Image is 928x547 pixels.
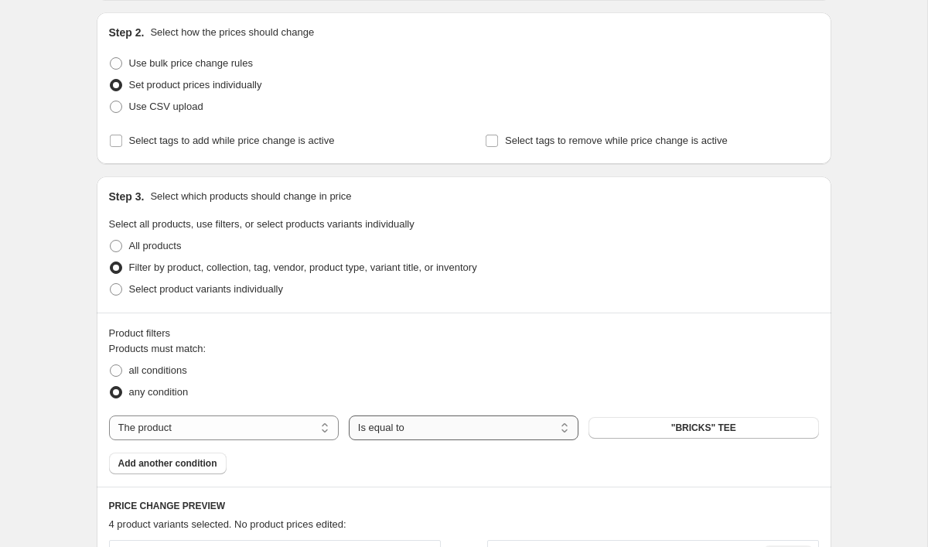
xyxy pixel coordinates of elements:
[118,457,217,470] span: Add another condition
[109,189,145,204] h2: Step 3.
[150,25,314,40] p: Select how the prices should change
[129,57,253,69] span: Use bulk price change rules
[671,422,736,434] span: "BRICKS" TEE
[109,500,819,512] h6: PRICE CHANGE PREVIEW
[505,135,728,146] span: Select tags to remove while price change is active
[129,135,335,146] span: Select tags to add while price change is active
[129,283,283,295] span: Select product variants individually
[109,25,145,40] h2: Step 2.
[109,518,346,530] span: 4 product variants selected. No product prices edited:
[589,417,818,439] button: "BRICKS" TEE
[109,453,227,474] button: Add another condition
[129,101,203,112] span: Use CSV upload
[129,262,477,273] span: Filter by product, collection, tag, vendor, product type, variant title, or inventory
[109,218,415,230] span: Select all products, use filters, or select products variants individually
[129,79,262,91] span: Set product prices individually
[129,240,182,251] span: All products
[109,326,819,341] div: Product filters
[129,364,187,376] span: all conditions
[129,386,189,398] span: any condition
[150,189,351,204] p: Select which products should change in price
[109,343,206,354] span: Products must match:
